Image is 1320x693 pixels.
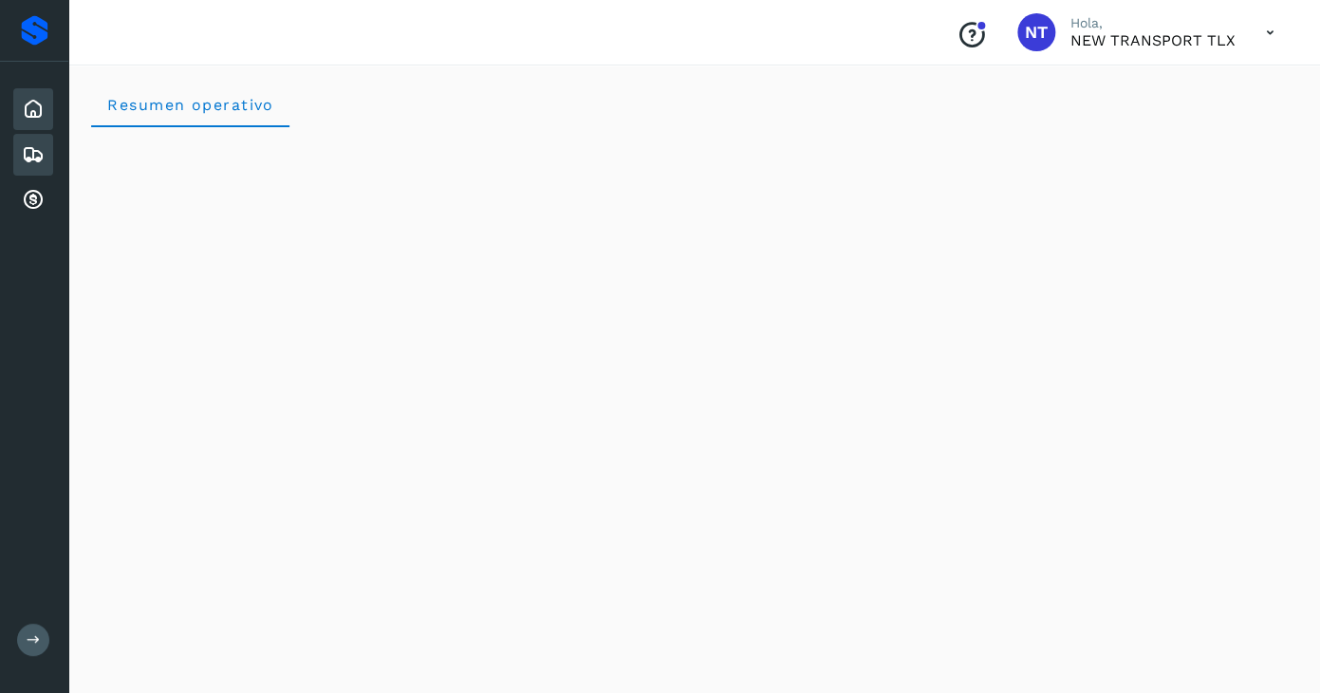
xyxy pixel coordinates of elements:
[106,96,274,114] span: Resumen operativo
[13,88,53,130] div: Inicio
[13,134,53,176] div: Embarques
[13,179,53,221] div: Cuentas por cobrar
[1070,15,1236,31] p: Hola,
[1070,31,1236,49] p: NEW TRANSPORT TLX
